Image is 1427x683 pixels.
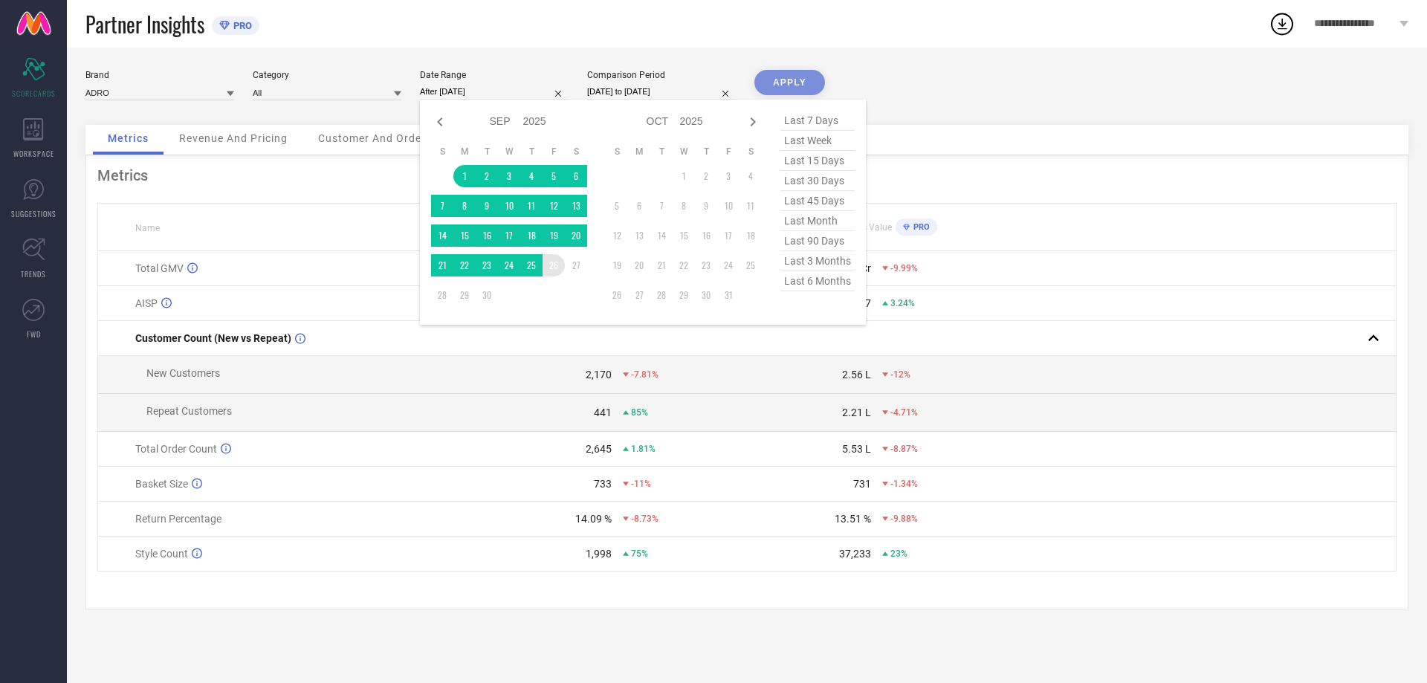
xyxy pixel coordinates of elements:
td: Mon Oct 06 2025 [628,195,650,217]
div: Date Range [420,70,569,80]
td: Wed Oct 15 2025 [673,224,695,247]
td: Tue Sep 02 2025 [476,165,498,187]
td: Tue Sep 30 2025 [476,284,498,306]
td: Mon Oct 20 2025 [628,254,650,276]
span: last 7 days [780,111,855,131]
td: Fri Sep 26 2025 [543,254,565,276]
td: Thu Oct 30 2025 [695,284,717,306]
td: Sun Sep 07 2025 [431,195,453,217]
th: Friday [543,146,565,158]
td: Sun Oct 12 2025 [606,224,628,247]
span: -9.88% [890,514,918,524]
td: Fri Oct 24 2025 [717,254,740,276]
th: Saturday [565,146,587,158]
td: Thu Sep 04 2025 [520,165,543,187]
div: Open download list [1269,10,1295,37]
td: Mon Sep 08 2025 [453,195,476,217]
span: last week [780,131,855,151]
td: Sat Sep 13 2025 [565,195,587,217]
span: -12% [890,369,910,380]
span: -1.34% [890,479,918,489]
td: Thu Sep 25 2025 [520,254,543,276]
div: 37,233 [839,548,871,560]
div: 2,170 [586,369,612,381]
td: Tue Sep 16 2025 [476,224,498,247]
td: Thu Sep 11 2025 [520,195,543,217]
div: 1,998 [586,548,612,560]
div: Category [253,70,401,80]
td: Mon Sep 29 2025 [453,284,476,306]
span: 3.24% [890,298,915,308]
span: -4.71% [890,407,918,418]
span: -8.87% [890,444,918,454]
span: 75% [631,548,648,559]
th: Friday [717,146,740,158]
td: Tue Oct 14 2025 [650,224,673,247]
th: Wednesday [673,146,695,158]
td: Fri Oct 10 2025 [717,195,740,217]
td: Mon Sep 15 2025 [453,224,476,247]
td: Tue Oct 21 2025 [650,254,673,276]
div: Brand [85,70,234,80]
td: Sun Sep 21 2025 [431,254,453,276]
span: Customer Count (New vs Repeat) [135,332,291,344]
td: Wed Oct 08 2025 [673,195,695,217]
th: Thursday [695,146,717,158]
div: 731 [853,478,871,490]
td: Sun Sep 14 2025 [431,224,453,247]
td: Thu Oct 23 2025 [695,254,717,276]
td: Mon Oct 27 2025 [628,284,650,306]
th: Monday [628,146,650,158]
th: Sunday [431,146,453,158]
td: Sat Oct 04 2025 [740,165,762,187]
span: Revenue And Pricing [179,132,288,144]
span: WORKSPACE [13,148,54,159]
td: Sat Oct 18 2025 [740,224,762,247]
span: Partner Insights [85,9,204,39]
td: Mon Sep 22 2025 [453,254,476,276]
span: last 15 days [780,151,855,171]
div: 441 [594,407,612,418]
span: -8.73% [631,514,659,524]
span: last month [780,211,855,231]
td: Thu Sep 18 2025 [520,224,543,247]
div: 5.53 L [842,443,871,455]
td: Sun Oct 19 2025 [606,254,628,276]
td: Sat Oct 11 2025 [740,195,762,217]
td: Sun Oct 05 2025 [606,195,628,217]
span: 23% [890,548,907,559]
div: Comparison Period [587,70,736,80]
span: Total Order Count [135,443,217,455]
td: Wed Oct 29 2025 [673,284,695,306]
td: Sat Oct 25 2025 [740,254,762,276]
span: Customer And Orders [318,132,432,144]
div: Metrics [97,166,1397,184]
div: Next month [744,113,762,131]
th: Sunday [606,146,628,158]
td: Sun Sep 28 2025 [431,284,453,306]
div: 2.56 L [842,369,871,381]
td: Wed Sep 10 2025 [498,195,520,217]
div: Previous month [431,113,449,131]
span: FWD [27,328,41,340]
span: last 3 months [780,251,855,271]
th: Thursday [520,146,543,158]
span: -11% [631,479,651,489]
span: Basket Size [135,478,188,490]
span: Metrics [108,132,149,144]
td: Wed Oct 22 2025 [673,254,695,276]
td: Fri Oct 17 2025 [717,224,740,247]
td: Sat Sep 20 2025 [565,224,587,247]
td: Thu Oct 16 2025 [695,224,717,247]
span: Repeat Customers [146,405,232,417]
span: Style Count [135,548,188,560]
div: 13.51 % [835,513,871,525]
span: New Customers [146,367,220,379]
td: Tue Sep 09 2025 [476,195,498,217]
td: Fri Sep 05 2025 [543,165,565,187]
td: Mon Sep 01 2025 [453,165,476,187]
td: Fri Sep 19 2025 [543,224,565,247]
span: Name [135,223,160,233]
span: PRO [230,20,252,31]
td: Fri Oct 03 2025 [717,165,740,187]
